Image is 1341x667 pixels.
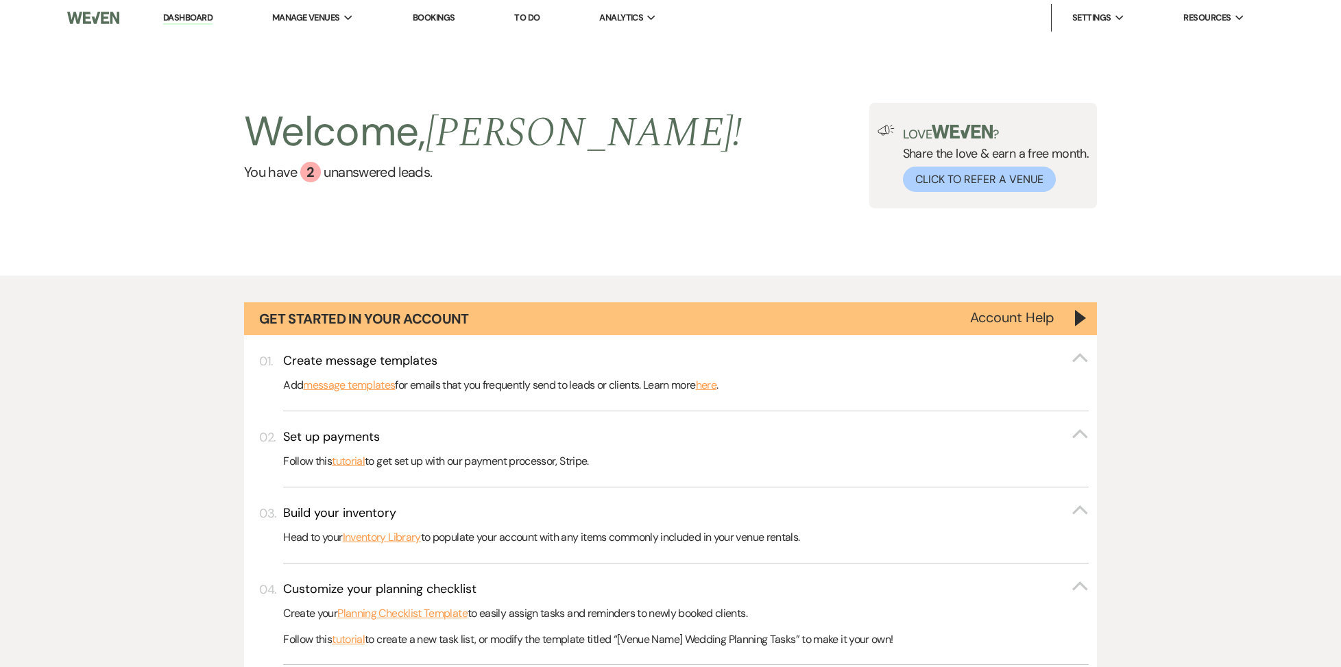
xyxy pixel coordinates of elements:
span: Settings [1072,11,1111,25]
a: tutorial [332,631,365,648]
h2: Welcome, [244,103,742,162]
p: Follow this to create a new task list, or modify the template titled “[Venue Name] Wedding Planni... [283,631,1089,648]
span: Manage Venues [272,11,340,25]
a: Dashboard [163,12,213,25]
a: Inventory Library [343,529,421,546]
p: Head to your to populate your account with any items commonly included in your venue rentals. [283,529,1089,546]
div: 2 [300,162,321,182]
img: Weven Logo [67,3,120,32]
a: To Do [514,12,540,23]
button: Account Help [970,311,1054,324]
a: You have 2 unanswered leads. [244,162,742,182]
h3: Build your inventory [283,505,396,522]
a: message templates [303,376,395,394]
span: Resources [1183,11,1231,25]
h3: Create message templates [283,352,437,369]
h1: Get Started in Your Account [259,309,469,328]
span: Analytics [599,11,643,25]
img: weven-logo-green.svg [932,125,993,138]
div: Share the love & earn a free month. [895,125,1089,192]
a: here [696,376,716,394]
h3: Set up payments [283,428,380,446]
button: Build your inventory [283,505,1089,522]
a: Bookings [413,12,455,23]
button: Customize your planning checklist [283,581,1089,598]
p: Love ? [903,125,1089,141]
img: loud-speaker-illustration.svg [878,125,895,136]
p: Follow this to get set up with our payment processor, Stripe. [283,452,1089,470]
p: Create your to easily assign tasks and reminders to newly booked clients. [283,605,1089,622]
span: [PERSON_NAME] ! [426,101,742,165]
h3: Customize your planning checklist [283,581,476,598]
a: Planning Checklist Template [337,605,468,622]
p: Add for emails that you frequently send to leads or clients. Learn more . [283,376,1089,394]
button: Set up payments [283,428,1089,446]
button: Create message templates [283,352,1089,369]
button: Click to Refer a Venue [903,167,1056,192]
a: tutorial [332,452,365,470]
